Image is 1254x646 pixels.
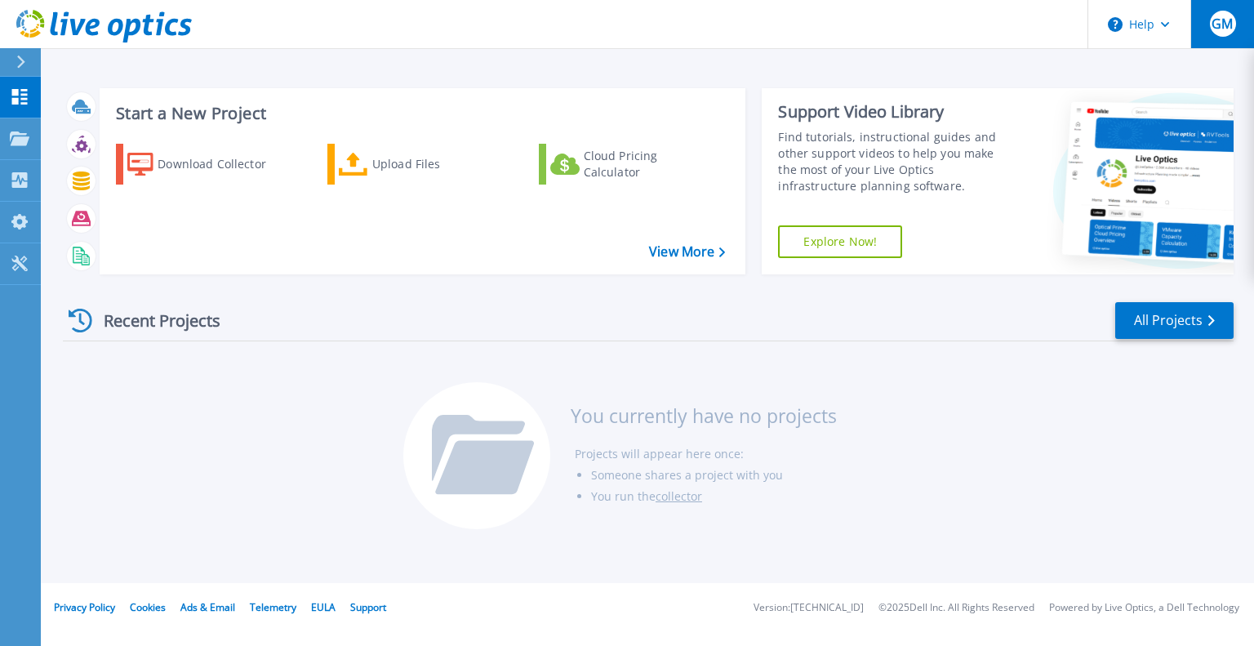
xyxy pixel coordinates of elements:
a: EULA [311,600,336,614]
a: collector [656,488,702,504]
h3: You currently have no projects [571,407,837,425]
div: Support Video Library [778,101,1015,123]
div: Find tutorials, instructional guides and other support videos to help you make the most of your L... [778,129,1015,194]
a: Cloud Pricing Calculator [539,144,721,185]
a: Explore Now! [778,225,902,258]
a: Ads & Email [180,600,235,614]
li: Someone shares a project with you [591,465,837,486]
li: You run the [591,486,837,507]
a: Download Collector [116,144,298,185]
div: Recent Projects [63,301,242,341]
a: Upload Files [327,144,509,185]
h3: Start a New Project [116,105,725,123]
li: Version: [TECHNICAL_ID] [754,603,864,613]
div: Upload Files [372,148,503,180]
a: Privacy Policy [54,600,115,614]
li: Projects will appear here once: [575,443,837,465]
a: Telemetry [250,600,296,614]
div: Cloud Pricing Calculator [584,148,714,180]
a: View More [649,244,725,260]
a: Support [350,600,386,614]
span: GM [1212,17,1233,30]
a: Cookies [130,600,166,614]
div: Download Collector [158,148,288,180]
li: © 2025 Dell Inc. All Rights Reserved [878,603,1034,613]
li: Powered by Live Optics, a Dell Technology [1049,603,1239,613]
a: All Projects [1115,302,1234,339]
